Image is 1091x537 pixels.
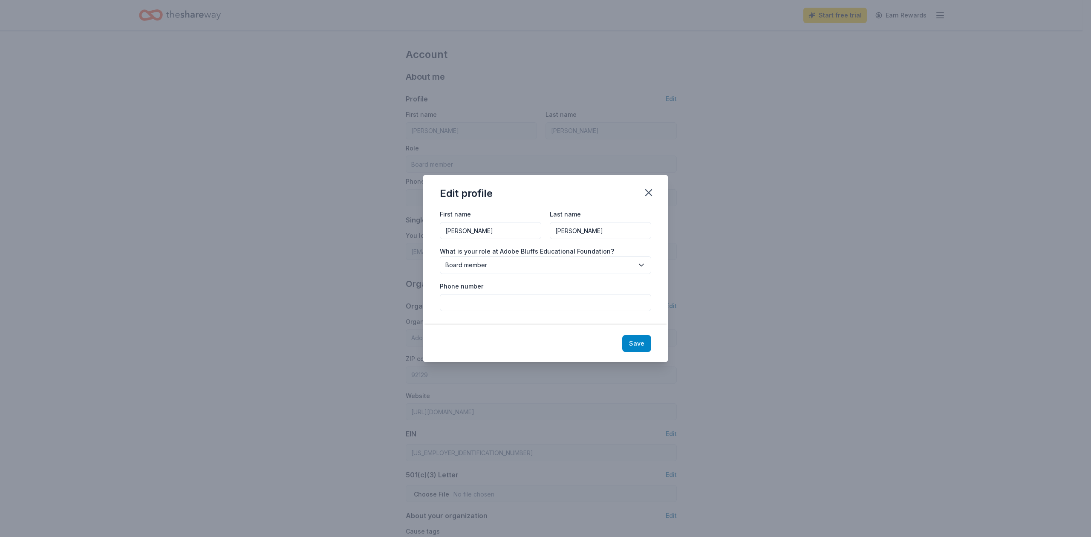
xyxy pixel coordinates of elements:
[622,335,651,352] button: Save
[440,256,651,274] button: Board member
[440,282,483,291] label: Phone number
[550,210,581,219] label: Last name
[440,210,471,219] label: First name
[440,247,614,256] label: What is your role at Adobe Bluffs Educational Foundation?
[440,187,493,200] div: Edit profile
[445,260,634,270] span: Board member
